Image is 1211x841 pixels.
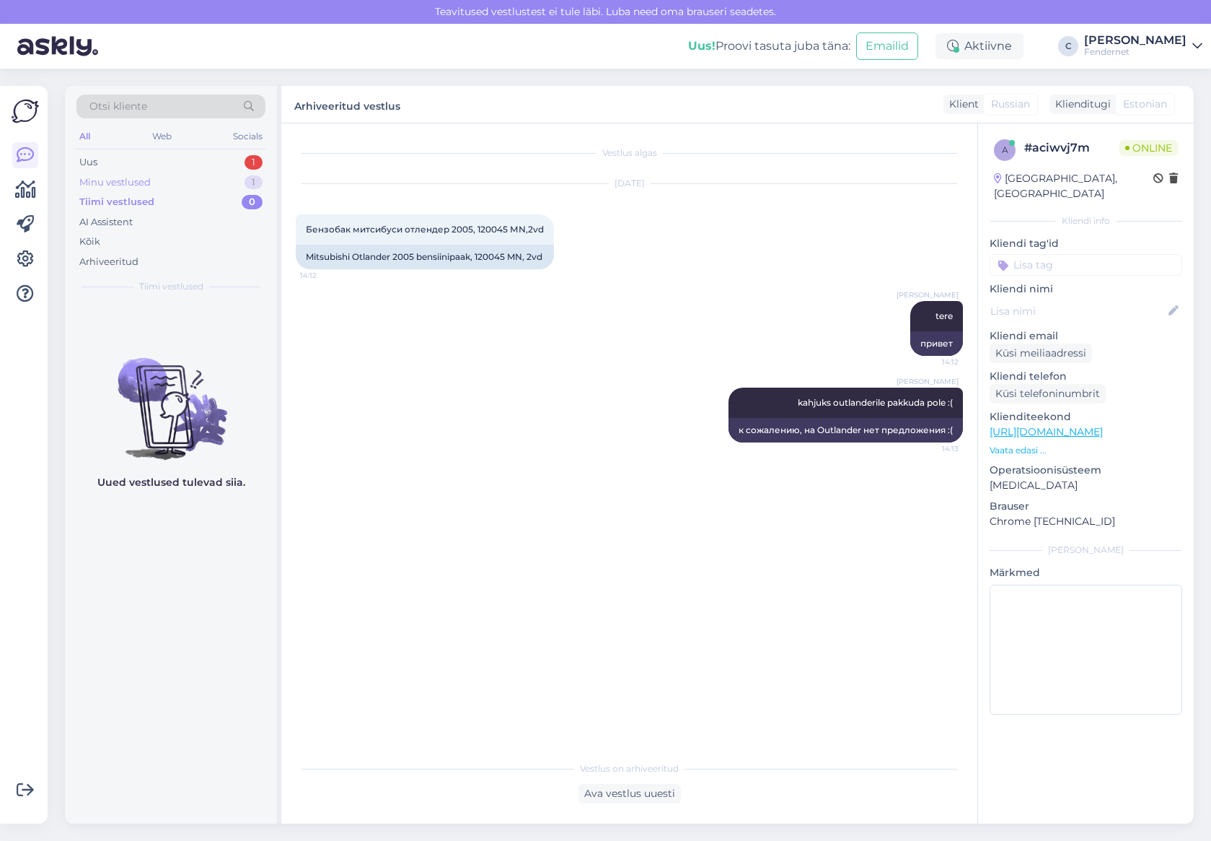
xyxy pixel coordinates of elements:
div: [PERSON_NAME] [990,544,1182,557]
span: Otsi kliente [89,99,147,114]
a: [PERSON_NAME]Fendernet [1084,35,1202,58]
input: Lisa tag [990,254,1182,276]
p: Operatsioonisüsteem [990,463,1182,478]
p: Kliendi telefon [990,369,1182,384]
div: Küsi telefoninumbrit [990,384,1106,404]
span: 14:12 [300,270,354,281]
div: All [76,127,93,146]
div: Mitsubishi Otlander 2005 bensiinipaak, 120045 MN, 2vd [296,245,554,269]
span: [PERSON_NAME] [897,289,959,300]
p: Märkmed [990,565,1182,580]
div: Kliendi info [990,214,1182,227]
div: 1 [245,155,263,170]
div: Uus [79,155,97,170]
div: привет [910,331,963,356]
div: Socials [230,127,265,146]
div: Web [149,127,175,146]
div: [DATE] [296,177,963,190]
p: [MEDICAL_DATA] [990,478,1182,493]
div: Klient [943,97,979,112]
img: No chats [65,332,277,462]
div: [PERSON_NAME] [1084,35,1186,46]
span: 14:12 [904,357,959,367]
div: # aciwvj7m [1024,139,1119,157]
p: Chrome [TECHNICAL_ID] [990,514,1182,529]
div: Klienditugi [1049,97,1111,112]
div: [GEOGRAPHIC_DATA], [GEOGRAPHIC_DATA] [994,171,1153,201]
span: [PERSON_NAME] [897,376,959,387]
div: Arhiveeritud [79,255,138,269]
span: 14:13 [904,443,959,454]
div: 1 [245,175,263,190]
label: Arhiveeritud vestlus [294,95,400,114]
p: Brauser [990,499,1182,514]
div: Minu vestlused [79,175,151,190]
span: Tiimi vestlused [139,280,203,293]
div: к сожалению, на Outlander нет предложения :( [728,418,963,443]
div: Küsi meiliaadressi [990,344,1092,363]
div: 0 [242,195,263,209]
div: Vestlus algas [296,147,963,160]
div: Fendernet [1084,46,1186,58]
span: tere [935,310,953,321]
div: Kõik [79,235,100,249]
b: Uus! [688,39,715,53]
div: Tiimi vestlused [79,195,154,209]
button: Emailid [856,32,918,60]
div: Proovi tasuta juba täna: [688,38,850,55]
span: a [1002,144,1008,155]
p: Vaata edasi ... [990,444,1182,457]
div: C [1058,36,1078,56]
div: AI Assistent [79,215,133,230]
div: Ava vestlus uuesti [578,784,681,803]
span: Online [1119,140,1178,156]
a: [URL][DOMAIN_NAME] [990,425,1103,438]
span: Russian [991,97,1030,112]
p: Uued vestlused tulevad siia. [97,475,245,490]
p: Klienditeekond [990,409,1182,424]
p: Kliendi email [990,328,1182,344]
input: Lisa nimi [990,303,1166,319]
span: Estonian [1123,97,1167,112]
span: kahjuks outlanderile pakkuda pole :( [798,397,953,408]
img: Askly Logo [12,97,39,125]
span: Бензобак митсибуси отлендер 2005, 120045 МN,2vd [306,224,544,235]
span: Vestlus on arhiveeritud [580,762,679,775]
p: Kliendi nimi [990,282,1182,297]
div: Aktiivne [935,33,1023,59]
p: Kliendi tag'id [990,236,1182,251]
